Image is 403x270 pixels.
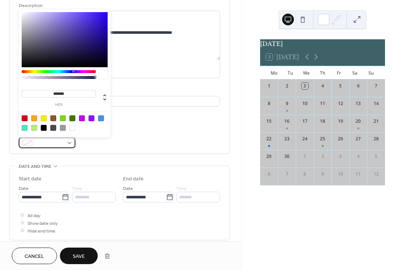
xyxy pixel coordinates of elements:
[176,185,187,192] span: Time
[302,171,308,177] div: 8
[260,39,385,48] div: [DATE]
[284,136,290,142] div: 23
[363,66,379,79] div: Su
[319,136,326,142] div: 25
[123,185,133,192] span: Date
[373,100,379,107] div: 14
[60,115,66,121] div: #7ED321
[123,175,144,183] div: End date
[72,185,82,192] span: Time
[373,136,379,142] div: 28
[41,115,47,121] div: #F8E71C
[337,100,344,107] div: 12
[12,248,57,264] button: Cancel
[337,83,344,89] div: 5
[31,125,37,131] div: #B8E986
[60,248,98,264] button: Save
[282,66,298,79] div: Tu
[355,100,361,107] div: 13
[355,83,361,89] div: 6
[19,87,219,95] div: Location
[89,115,94,121] div: #9013FE
[355,118,361,125] div: 20
[28,220,58,227] span: Show date only
[319,153,326,160] div: 2
[347,66,363,79] div: Sa
[302,118,308,125] div: 17
[19,175,42,183] div: Start date
[31,115,37,121] div: #F5A623
[19,185,29,192] span: Date
[22,125,28,131] div: #50E3C2
[319,171,326,177] div: 9
[19,2,219,10] div: Description
[302,153,308,160] div: 1
[302,100,308,107] div: 10
[266,136,272,142] div: 22
[337,171,344,177] div: 10
[337,153,344,160] div: 3
[373,118,379,125] div: 21
[319,100,326,107] div: 11
[331,66,347,79] div: Fr
[373,153,379,160] div: 5
[337,118,344,125] div: 19
[73,253,85,260] span: Save
[28,212,40,220] span: All day
[319,118,326,125] div: 18
[22,103,96,107] label: hex
[266,83,272,89] div: 1
[266,153,272,160] div: 29
[19,163,51,170] span: Date and time
[60,125,66,131] div: #9B9B9B
[355,171,361,177] div: 11
[266,171,272,177] div: 6
[69,125,75,131] div: #FFFFFF
[284,153,290,160] div: 30
[22,115,28,121] div: #D0021B
[298,66,314,79] div: We
[50,125,56,131] div: #4A4A4A
[355,136,361,142] div: 27
[337,136,344,142] div: 26
[41,125,47,131] div: #000000
[373,83,379,89] div: 7
[98,115,104,121] div: #4A90E2
[319,83,326,89] div: 4
[266,118,272,125] div: 15
[266,100,272,107] div: 8
[373,171,379,177] div: 12
[266,66,282,79] div: Mo
[284,100,290,107] div: 9
[284,83,290,89] div: 2
[50,115,56,121] div: #8B572A
[69,115,75,121] div: #417505
[314,66,331,79] div: Th
[25,253,44,260] span: Cancel
[284,171,290,177] div: 7
[79,115,85,121] div: #BD10E0
[28,227,55,235] span: Hide end time
[302,136,308,142] div: 24
[355,153,361,160] div: 4
[302,83,308,89] div: 3
[284,118,290,125] div: 16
